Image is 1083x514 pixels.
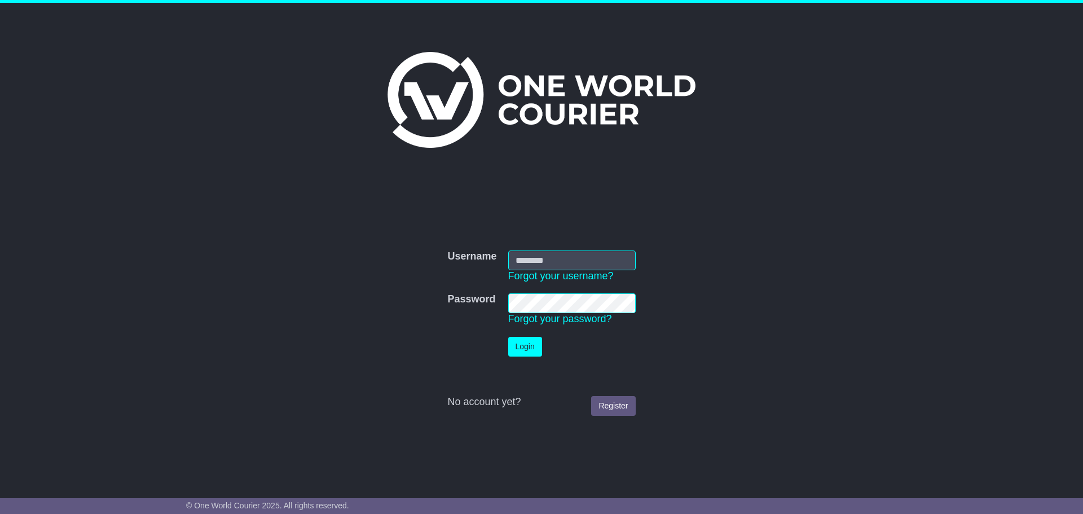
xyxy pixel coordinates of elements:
img: One World [388,52,695,148]
label: Password [447,293,495,306]
a: Register [591,396,635,416]
div: No account yet? [447,396,635,408]
span: © One World Courier 2025. All rights reserved. [186,501,349,510]
a: Forgot your password? [508,313,612,324]
a: Forgot your username? [508,270,614,282]
label: Username [447,251,496,263]
button: Login [508,337,542,357]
